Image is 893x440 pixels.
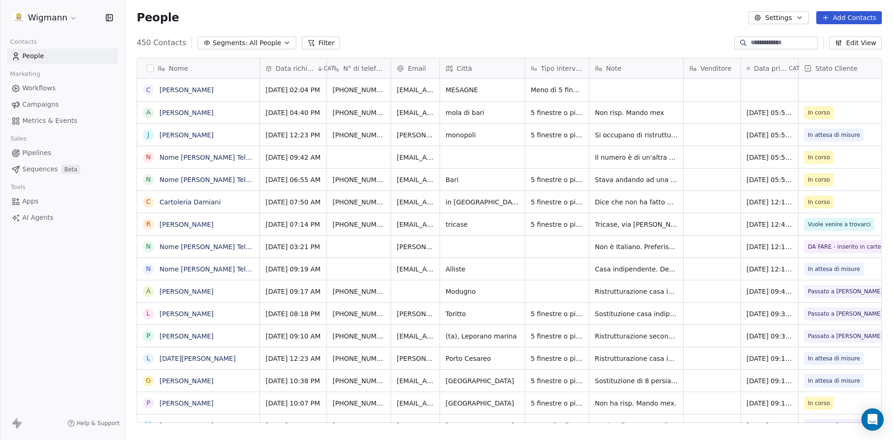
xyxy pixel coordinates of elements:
a: SequencesBeta [7,162,118,177]
span: AI Agents [22,213,53,223]
a: Metrics & Events [7,113,118,129]
a: Cartoleria Damiani [160,198,221,206]
span: tricase [446,220,519,229]
span: In corso [808,108,830,117]
span: [EMAIL_ADDRESS][DOMAIN_NAME] [397,175,434,184]
span: Apps [22,196,39,206]
span: [PHONE_NUMBER] [333,332,385,341]
span: Sostituzione casa indipendente. Piano terra e primo piano. vorrebbe rendere ristrutt. risparmio e... [595,309,678,318]
span: Beta [61,165,80,174]
span: [GEOGRAPHIC_DATA] [446,376,519,386]
span: MESAGNE [446,85,519,95]
div: Venditore [684,58,740,78]
span: [PHONE_NUMBER] [333,399,385,408]
span: [DATE] 12:23 PM [266,130,321,140]
span: [DATE] 09:13 AM [746,399,793,408]
a: [PERSON_NAME] [160,109,213,116]
span: [DATE] 09:13 AM [746,376,793,386]
span: (ta), Leporano marina [446,332,519,341]
span: N° di telefono [343,64,385,73]
span: [PHONE_NUMBER] [333,354,385,363]
a: Campaigns [7,97,118,112]
a: [PERSON_NAME] [160,310,213,318]
span: Dice che non ha fatto nessuna richiesta di infissi. Non è Cartoleria Damiani. Mando mail [595,197,678,207]
div: V [146,420,151,430]
span: In attesa di misure [808,264,860,274]
span: In attesa di misure [808,130,860,140]
span: In corso [808,153,830,162]
span: 5 finestre o più di 5 [531,220,583,229]
div: Note [589,58,683,78]
a: [PERSON_NAME] [160,377,213,385]
span: Data primo contatto [754,64,787,73]
a: [DATE][PERSON_NAME] [160,355,236,362]
span: monopoli [446,130,519,140]
span: [EMAIL_ADDRESS][DOMAIN_NAME] [397,421,434,430]
span: [EMAIL_ADDRESS][DOMAIN_NAME] [397,399,434,408]
span: 5 finestre o più di 5 [531,354,583,363]
span: Sales [7,132,31,146]
div: J [147,130,149,140]
div: C [146,197,151,207]
span: Segments: [213,38,247,48]
span: Contacts [6,35,41,49]
span: [PHONE_NUMBER] [333,85,385,95]
span: [DATE] 03:21 PM [266,242,321,251]
span: [PHONE_NUMBER] [333,197,385,207]
a: [PERSON_NAME] [160,221,213,228]
div: N [146,152,151,162]
span: 5 finestre o più di 5 [531,130,583,140]
span: [GEOGRAPHIC_DATA] [446,421,519,430]
span: Si occupano di ristrutturazione. Hanno deciso di cambiare fornitori di infissi per disservizi che... [595,130,678,140]
span: Città [457,64,472,73]
span: Meno di 5 finestre [531,85,583,95]
span: [GEOGRAPHIC_DATA] [446,399,519,408]
span: [DATE] 12:19 PM [746,197,793,207]
span: CAT [324,65,334,72]
div: Tipo intervento [525,58,589,78]
span: Alliste [446,264,519,274]
span: Sostituzione di 8 persiane. Attualmente in legno. Le vuole in alluminio color marrone effetto leg... [595,376,678,386]
div: Nome [137,58,260,78]
span: [DATE] 04:40 PM [266,108,321,117]
a: [PERSON_NAME] [160,288,213,295]
div: P [147,398,150,408]
span: [DATE] 02:04 PM [266,85,321,95]
span: [EMAIL_ADDRESS][DOMAIN_NAME] [397,108,434,117]
a: Help & Support [67,420,120,427]
span: in [GEOGRAPHIC_DATA], [GEOGRAPHIC_DATA] [446,197,519,207]
span: [EMAIL_ADDRESS][DOMAIN_NAME] [397,332,434,341]
span: [DATE] 08:18 PM [266,309,321,318]
button: Settings [748,11,808,24]
span: Non ha risp. Mando mex. [595,399,678,408]
div: C [146,85,151,95]
span: Metrics & Events [22,116,77,126]
span: [DATE] 09:19 AM [266,264,321,274]
span: [PERSON_NAME][EMAIL_ADDRESS][DOMAIN_NAME] [397,354,434,363]
span: [PHONE_NUMBER] [333,376,385,386]
span: Campaigns [22,100,59,109]
span: [DATE] 10:38 PM [266,376,321,386]
button: Edit View [829,36,882,49]
span: [DATE] 09:17 AM [746,354,793,363]
div: Open Intercom Messenger [861,408,884,431]
div: N [146,175,151,184]
span: [PHONE_NUMBER] [333,175,385,184]
span: [DATE] 09:17 AM [266,287,321,296]
span: [DATE] 05:51 PM [746,175,793,184]
span: Tools [7,180,29,194]
span: In corso [808,197,830,207]
span: [DATE] 12:14 PM [746,264,793,274]
span: [EMAIL_ADDRESS][DOMAIN_NAME] [397,85,434,95]
div: Città [440,58,525,78]
span: [DATE] 06:55 AM [266,175,321,184]
span: Sequences [22,164,58,174]
span: Porto Cesareo [446,354,519,363]
button: Add Contacts [816,11,882,24]
span: [EMAIL_ADDRESS][DOMAIN_NAME] [397,197,434,207]
span: People [22,51,44,61]
div: Data primo contattoCAT [741,58,798,78]
span: DA FARE - inserito in cartella [808,242,887,251]
span: [DATE] 09:42 AM [266,153,321,162]
span: [PHONE_NUMBER] [333,220,385,229]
